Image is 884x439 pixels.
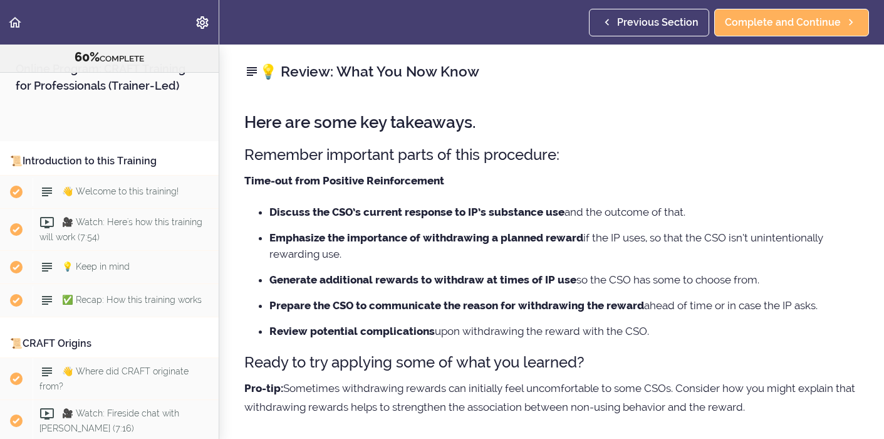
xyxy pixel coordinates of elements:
[244,61,859,82] h2: 💡 Review: What You Now Know
[269,204,859,220] li: and the outcome of that.
[62,186,179,196] span: 👋 Welcome to this training!
[244,352,859,373] h3: Ready to try applying some of what you learned?
[617,15,699,30] span: Previous Section
[714,9,869,36] a: Complete and Continue
[39,408,179,433] span: 🎥 Watch: Fireside chat with [PERSON_NAME] (7:16)
[269,273,576,286] strong: Generate additional rewards to withdraw at times of IP use
[8,15,23,30] svg: Back to course curriculum
[244,144,859,165] h3: Remember important parts of this procedure:
[269,299,644,312] strong: Prepare the CSO to communicate the reason for withdrawing the reward
[269,325,435,337] strong: Review potential complications
[62,262,130,272] span: 💡 Keep in mind
[16,50,203,66] div: COMPLETE
[589,9,709,36] a: Previous Section
[269,272,859,288] li: so the CSO has some to choose from.
[244,174,444,187] strong: Time-out from Positive Reinforcement
[62,295,202,305] span: ✅ Recap: How this training works
[195,15,210,30] svg: Settings Menu
[269,206,564,218] strong: Discuss the CSO’s current response to IP’s substance use
[269,231,583,244] strong: Emphasize the importance of withdrawing a planned reward
[269,323,859,339] li: upon withdrawing the reward with the CSO.
[725,15,841,30] span: Complete and Continue
[269,230,859,262] li: if the IP uses, so that the CSO isn’t unintentionally rewarding use.
[244,379,859,416] p: Sometimes withdrawing rewards can initially feel uncomfortable to some CSOs. Consider how you mig...
[244,382,283,394] strong: Pro-tip:
[244,114,859,132] h2: Here are some key takeaways.
[269,297,859,314] li: ahead of time or in case the IP asks.
[75,50,100,65] span: 60%
[39,366,189,391] span: 👋 Where did CRAFT originate from?
[39,217,202,241] span: 🎥 Watch: Here's how this training will work (7:54)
